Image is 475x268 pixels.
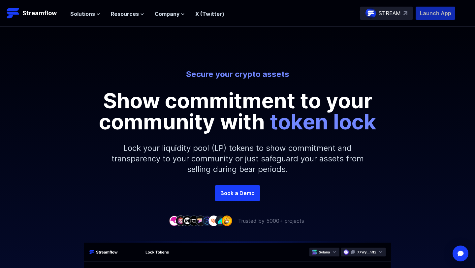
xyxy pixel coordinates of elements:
p: STREAM [379,9,401,17]
p: Trusted by 5000+ projects [238,217,304,225]
button: Launch App [416,7,455,20]
a: Book a Demo [215,185,260,201]
a: X (Twitter) [195,11,224,17]
img: company-3 [182,216,193,226]
img: company-5 [195,216,206,226]
p: Show commitment to your community with [89,90,386,132]
img: top-right-arrow.svg [403,11,407,15]
img: company-1 [169,216,179,226]
button: Resources [111,10,144,18]
img: company-4 [189,216,199,226]
p: Lock your liquidity pool (LP) tokens to show commitment and transparency to your community or jus... [96,132,379,185]
p: Streamflow [22,9,57,18]
a: STREAM [360,7,413,20]
button: Solutions [70,10,100,18]
img: company-2 [175,216,186,226]
span: Company [155,10,179,18]
a: Streamflow [7,7,64,20]
img: company-9 [222,216,232,226]
span: Resources [111,10,139,18]
span: Solutions [70,10,95,18]
span: token lock [270,109,376,134]
img: Streamflow Logo [7,7,20,20]
p: Secure your crypto assets [55,69,420,80]
img: company-6 [202,216,212,226]
div: Open Intercom Messenger [453,246,468,261]
button: Company [155,10,185,18]
img: company-7 [208,216,219,226]
img: company-8 [215,216,226,226]
img: streamflow-logo-circle.png [365,8,376,18]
